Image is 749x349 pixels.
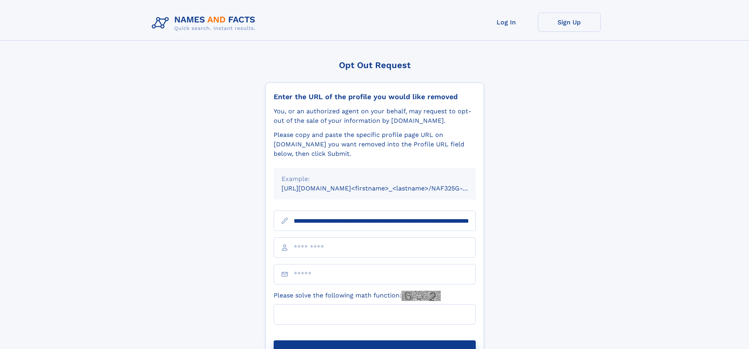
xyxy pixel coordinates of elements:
[475,13,538,32] a: Log In
[274,291,441,301] label: Please solve the following math function:
[538,13,601,32] a: Sign Up
[282,185,491,192] small: [URL][DOMAIN_NAME]<firstname>_<lastname>/NAF325G-xxxxxxxx
[149,13,262,34] img: Logo Names and Facts
[282,174,468,184] div: Example:
[274,130,476,159] div: Please copy and paste the specific profile page URL on [DOMAIN_NAME] you want removed into the Pr...
[265,60,484,70] div: Opt Out Request
[274,92,476,101] div: Enter the URL of the profile you would like removed
[274,107,476,126] div: You, or an authorized agent on your behalf, may request to opt-out of the sale of your informatio...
